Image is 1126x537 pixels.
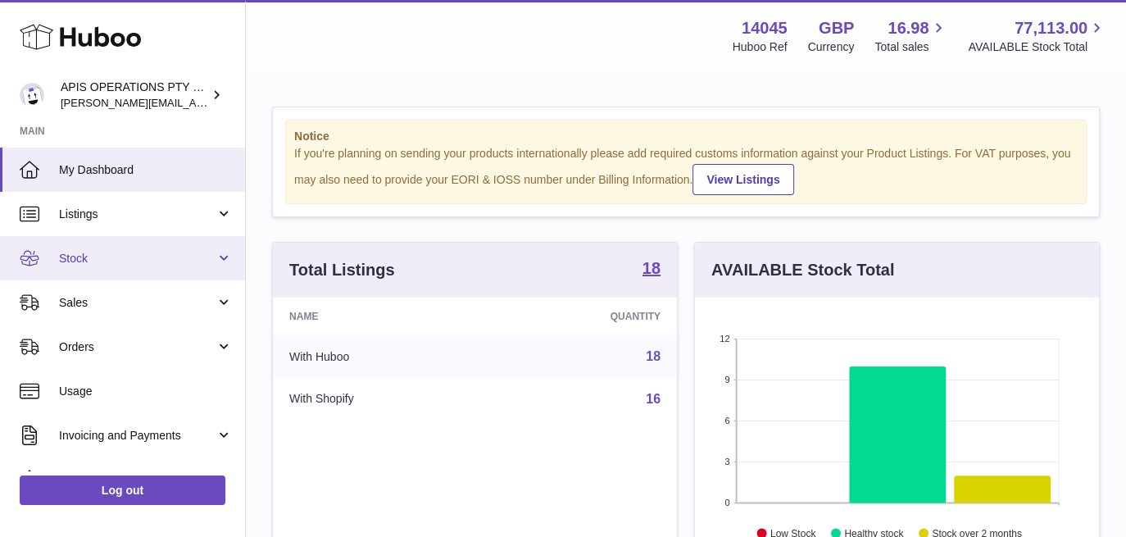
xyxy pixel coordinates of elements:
[289,259,395,281] h3: Total Listings
[642,260,661,280] a: 18
[724,375,729,385] text: 9
[59,295,216,311] span: Sales
[692,164,793,195] a: View Listings
[59,207,216,222] span: Listings
[874,39,947,55] span: Total sales
[59,251,216,266] span: Stock
[968,39,1106,55] span: AVAILABLE Stock Total
[61,80,208,111] div: APIS OPERATIONS PTY LTD, T/A HONEY FOR LIFE
[642,260,661,276] strong: 18
[733,39,788,55] div: Huboo Ref
[273,298,491,335] th: Name
[646,392,661,406] a: 16
[819,17,854,39] strong: GBP
[273,378,491,421] td: With Shopify
[294,146,1078,195] div: If you're planning on sending your products internationally please add required customs informati...
[491,298,677,335] th: Quantity
[724,498,729,507] text: 0
[20,83,44,107] img: david.ryan@honeyforlife.com.au
[711,259,894,281] h3: AVAILABLE Stock Total
[720,334,729,344] text: 12
[742,17,788,39] strong: 14045
[968,17,1106,55] a: 77,113.00 AVAILABLE Stock Total
[59,428,216,444] span: Invoicing and Payments
[59,384,233,399] span: Usage
[1015,17,1087,39] span: 77,113.00
[61,96,416,109] span: [PERSON_NAME][EMAIL_ADDRESS][PERSON_NAME][DOMAIN_NAME]
[59,162,233,178] span: My Dashboard
[20,476,225,505] a: Log out
[273,335,491,378] td: With Huboo
[808,39,855,55] div: Currency
[874,17,947,55] a: 16.98 Total sales
[646,349,661,363] a: 18
[724,416,729,426] text: 6
[888,17,928,39] span: 16.98
[294,129,1078,144] strong: Notice
[724,457,729,466] text: 3
[59,339,216,355] span: Orders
